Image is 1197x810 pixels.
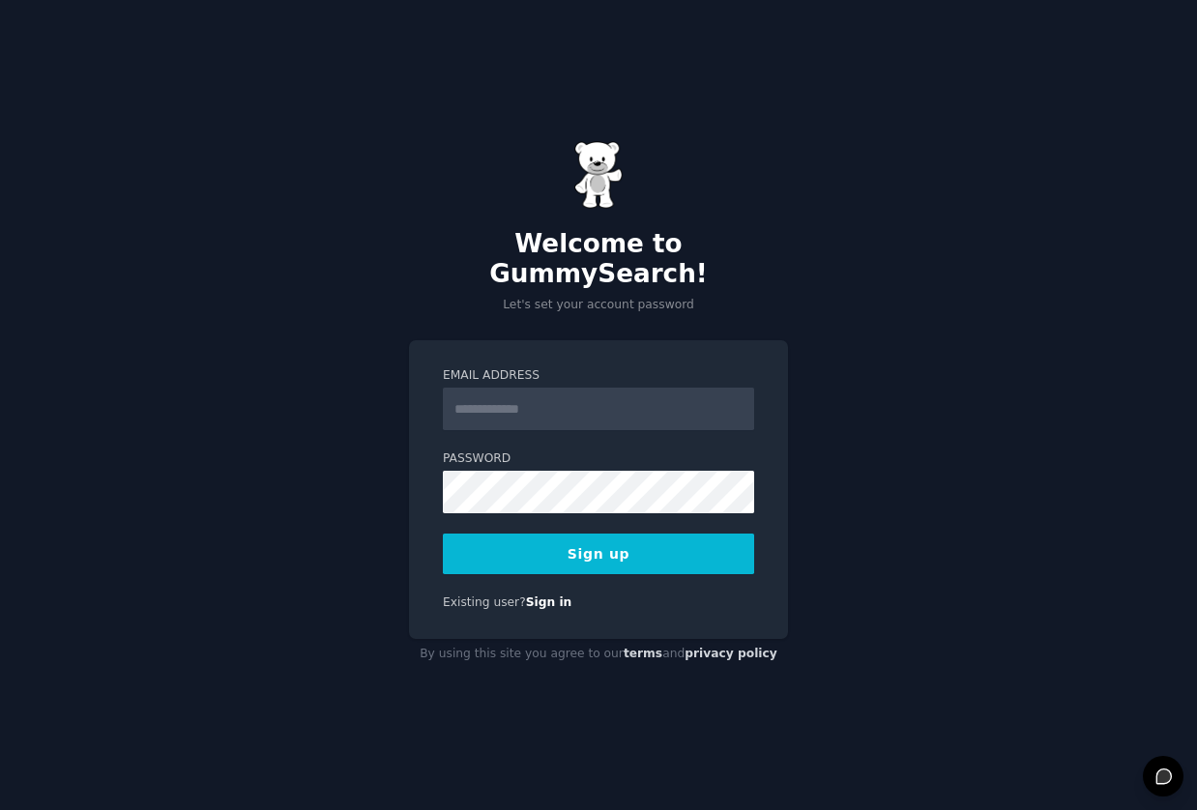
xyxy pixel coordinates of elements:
a: terms [624,647,662,660]
label: Email Address [443,367,754,385]
p: Let's set your account password [409,297,788,314]
h2: Welcome to GummySearch! [409,229,788,290]
button: Sign up [443,534,754,574]
span: Existing user? [443,595,526,609]
div: By using this site you agree to our and [409,639,788,670]
a: Sign in [526,595,572,609]
a: privacy policy [685,647,777,660]
img: Gummy Bear [574,141,623,209]
label: Password [443,450,754,468]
